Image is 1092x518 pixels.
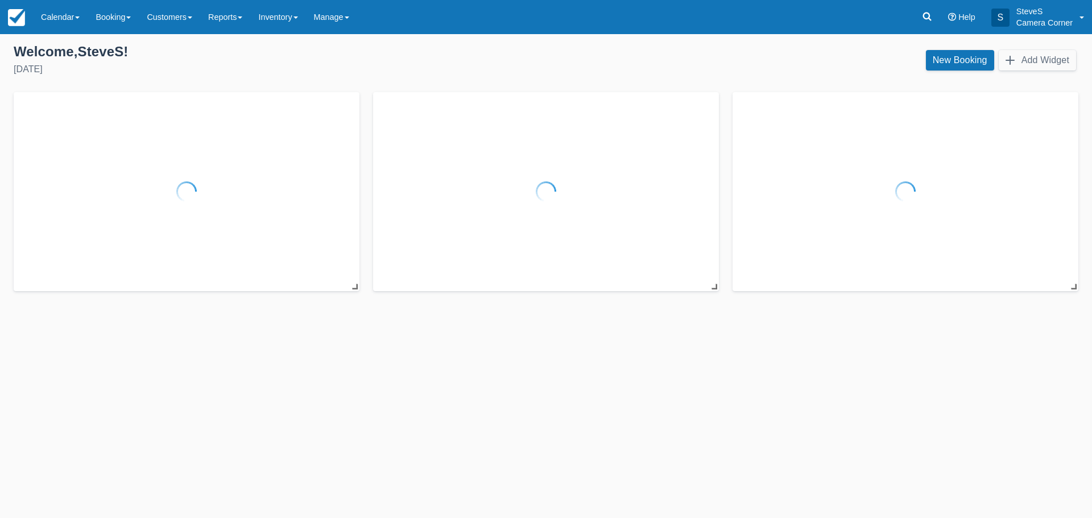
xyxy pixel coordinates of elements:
div: [DATE] [14,63,537,76]
div: S [991,9,1010,27]
img: checkfront-main-nav-mini-logo.png [8,9,25,26]
span: Help [958,13,975,22]
p: Camera Corner [1016,17,1073,28]
i: Help [948,13,956,21]
button: Add Widget [999,50,1076,71]
a: New Booking [926,50,994,71]
div: Welcome , SteveS ! [14,43,537,60]
p: SteveS [1016,6,1073,17]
